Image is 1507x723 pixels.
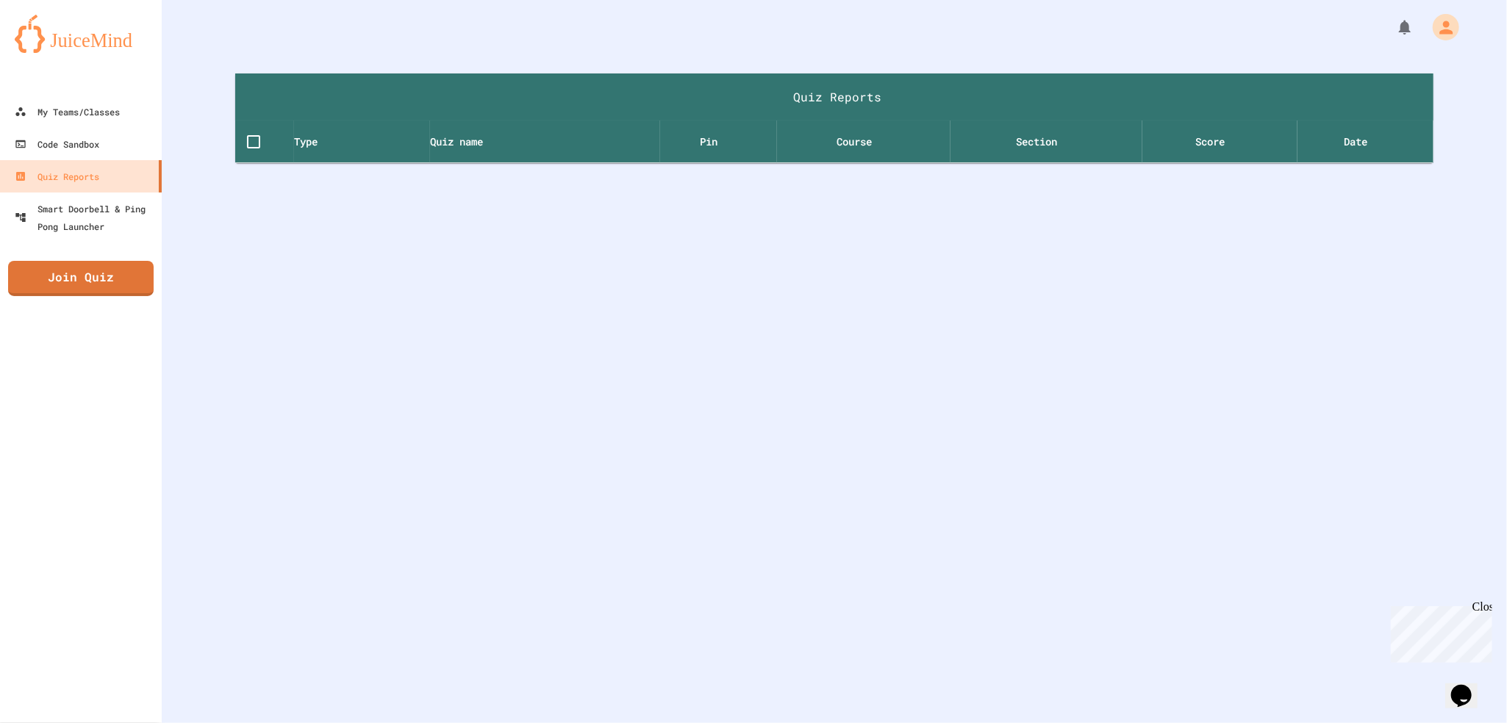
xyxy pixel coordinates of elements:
[247,88,1428,106] h1: Quiz Reports
[1445,664,1492,708] iframe: chat widget
[15,15,147,53] img: logo-orange.svg
[430,133,502,151] span: Quiz name
[15,168,99,185] div: Quiz Reports
[294,133,337,151] span: Type
[15,103,120,120] div: My Teams/Classes
[15,135,99,153] div: Code Sandbox
[1417,10,1463,44] div: My Account
[1344,133,1386,151] span: Date
[6,6,101,93] div: Chat with us now!Close
[8,261,154,296] a: Join Quiz
[1017,133,1077,151] span: Section
[1196,133,1245,151] span: Score
[15,200,156,235] div: Smart Doorbell & Ping Pong Launcher
[837,133,891,151] span: Course
[1385,600,1492,663] iframe: chat widget
[700,133,737,151] span: Pin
